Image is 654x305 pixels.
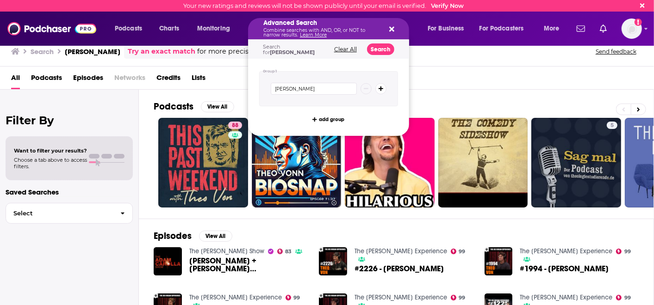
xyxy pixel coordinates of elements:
p: Combine searches with AND, OR, or NOT to narrow results. [263,28,379,37]
span: 99 [293,296,300,300]
a: 5 [531,118,621,207]
button: open menu [537,21,571,36]
a: Charts [153,21,185,36]
a: 99 [616,249,631,254]
span: 99 [624,296,631,300]
h2: Filter By [6,114,133,127]
a: 5 [607,122,617,129]
a: 99 [451,249,466,254]
a: Episodes [73,70,103,89]
span: 5 [610,121,614,130]
h2: Episodes [154,230,192,242]
a: 51 [252,118,342,207]
span: Choose a tab above to access filters. [14,157,87,170]
button: Select [6,203,133,224]
span: #2226 - [PERSON_NAME] [355,265,444,273]
img: Theo Von + Theo Von (Carolla Classics) [154,247,182,275]
span: 99 [459,250,466,254]
h3: [PERSON_NAME] [65,47,120,56]
a: EpisodesView All [154,230,232,242]
a: The Joe Rogan Experience [355,247,447,255]
button: Search [367,43,394,55]
h2: Podcasts [154,101,193,112]
a: PodcastsView All [154,101,234,112]
a: Credits [156,70,181,89]
span: for more precise results [197,46,277,57]
button: View All [201,101,234,112]
h3: Search [31,47,54,56]
span: add group [319,117,344,122]
svg: Email not verified [635,18,642,26]
h5: Advanced Search [263,20,379,26]
img: #1994 - Theo Von [485,247,513,275]
img: User Profile [622,18,642,39]
a: Learn More [300,32,327,38]
input: Type a keyword or phrase... [271,83,357,95]
a: Theo Von + Theo Von (Carolla Classics) [189,257,308,273]
h4: Group 1 [263,69,277,73]
button: open menu [421,21,476,36]
a: The Joe Rogan Experience [355,293,447,301]
img: #2226 - Theo Von [319,247,347,275]
span: Charts [159,22,179,35]
span: Networks [114,70,145,89]
a: #2226 - Theo Von [355,265,444,273]
img: Podchaser - Follow, Share and Rate Podcasts [7,20,96,37]
span: [PERSON_NAME] + [PERSON_NAME] ([PERSON_NAME] Classics) [189,257,308,273]
a: All [11,70,20,89]
button: add group [310,114,347,125]
a: 99 [451,295,466,300]
a: 99 [286,295,300,300]
a: The Joe Rogan Experience [520,293,612,301]
a: The Joe Rogan Experience [189,293,282,301]
div: Your new ratings and reviews will not be shown publicly until your email is verified. [183,2,464,9]
a: #1994 - Theo Von [520,265,609,273]
span: [PERSON_NAME] [270,49,315,55]
span: Monitoring [197,22,230,35]
a: Show notifications dropdown [596,21,610,37]
span: 99 [624,250,631,254]
span: For Podcasters [480,22,524,35]
a: The Adam Carolla Show [189,247,264,255]
button: Send feedback [593,48,639,55]
span: Logged in as jjomalley [622,18,642,39]
button: Show profile menu [622,18,642,39]
button: open menu [191,21,242,36]
span: 88 [232,121,238,130]
a: The Joe Rogan Experience [520,247,612,255]
a: 88 [158,118,248,207]
button: Clear All [331,46,360,53]
span: Podcasts [115,22,142,35]
span: Search for [263,43,315,55]
span: 83 [285,250,292,254]
a: 88 [228,122,242,129]
span: Want to filter your results? [14,147,87,154]
button: View All [199,231,232,242]
span: Select [6,210,113,216]
span: 99 [459,296,466,300]
a: Show notifications dropdown [573,21,589,37]
a: Try an exact match [128,46,195,57]
p: Saved Searches [6,188,133,196]
button: open menu [108,21,154,36]
span: For Business [428,22,464,35]
a: Verify Now [431,2,464,9]
a: Podcasts [31,70,62,89]
a: Lists [192,70,206,89]
button: open menu [473,21,537,36]
span: #1994 - [PERSON_NAME] [520,265,609,273]
a: 83 [277,249,292,254]
span: More [544,22,560,35]
div: Search podcasts, credits, & more... [257,18,418,39]
a: 99 [616,295,631,300]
